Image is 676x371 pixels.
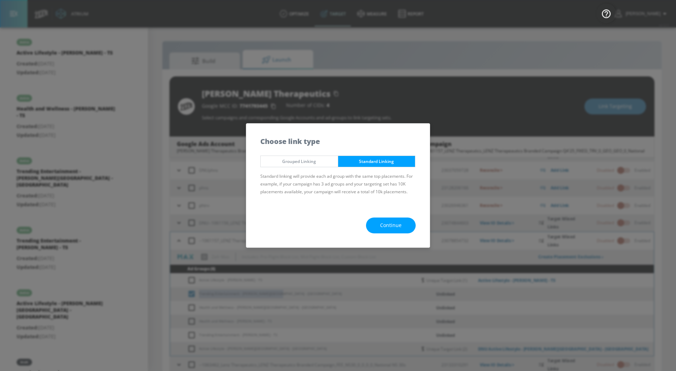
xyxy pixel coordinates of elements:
[343,158,410,165] span: Standard Linking
[266,158,333,165] span: Grouped Linking
[596,4,616,23] button: Open Resource Center
[260,156,338,167] button: Grouped Linking
[260,172,416,196] p: Standard linking will provide each ad group with the same top placements. For example, if your ca...
[260,138,320,145] h5: Choose link type
[380,221,402,230] span: Continue
[366,218,416,233] button: Continue
[338,156,416,167] button: Standard Linking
